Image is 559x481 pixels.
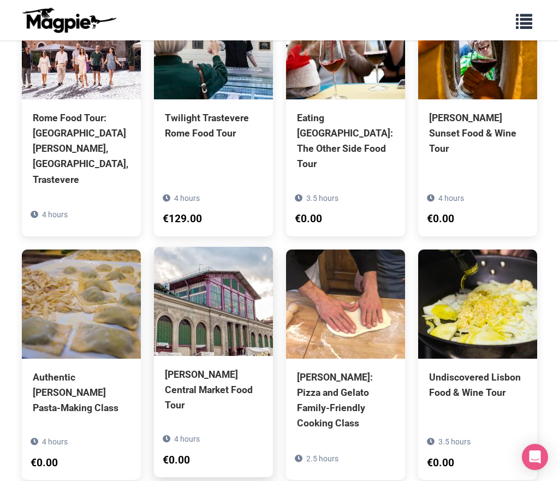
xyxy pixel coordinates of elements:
[154,247,273,462] a: [PERSON_NAME] Central Market Food Tour 4 hours €0.00
[429,370,526,400] div: Undiscovered Lisbon Food & Wine Tour
[438,437,471,446] span: 3.5 hours
[295,211,322,228] div: €0.00
[154,247,273,356] img: Florence Central Market Food Tour
[438,194,464,203] span: 4 hours
[22,250,141,359] img: Authentic Florence Pasta-Making Class
[306,454,338,463] span: 2.5 hours
[163,452,190,469] div: €0.00
[297,370,394,431] div: [PERSON_NAME]: Pizza and Gelato Family-Friendly Cooking Class
[286,250,405,359] img: Florence: Pizza and Gelato Family-Friendly Cooking Class
[174,435,200,443] span: 4 hours
[418,250,537,359] img: Undiscovered Lisbon Food & Wine Tour
[42,210,68,219] span: 4 hours
[174,194,200,203] span: 4 hours
[33,370,130,415] div: Authentic [PERSON_NAME] Pasta-Making Class
[165,110,262,141] div: Twilight Trastevere Rome Food Tour
[306,194,338,203] span: 3.5 hours
[165,367,262,413] div: [PERSON_NAME] Central Market Food Tour
[33,110,130,187] div: Rome Food Tour: [GEOGRAPHIC_DATA][PERSON_NAME], [GEOGRAPHIC_DATA], Trastevere
[163,211,202,228] div: €129.00
[286,250,405,480] a: [PERSON_NAME]: Pizza and Gelato Family-Friendly Cooking Class 2.5 hours
[522,444,548,470] div: Open Intercom Messenger
[31,455,58,472] div: €0.00
[418,250,537,449] a: Undiscovered Lisbon Food & Wine Tour 3.5 hours €0.00
[427,455,454,472] div: €0.00
[297,110,394,172] div: Eating [GEOGRAPHIC_DATA]: The Other Side Food Tour
[20,7,118,33] img: logo-ab69f6fb50320c5b225c76a69d11143b.png
[429,110,526,156] div: [PERSON_NAME] Sunset Food & Wine Tour
[22,250,141,465] a: Authentic [PERSON_NAME] Pasta-Making Class 4 hours €0.00
[427,211,454,228] div: €0.00
[42,437,68,446] span: 4 hours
